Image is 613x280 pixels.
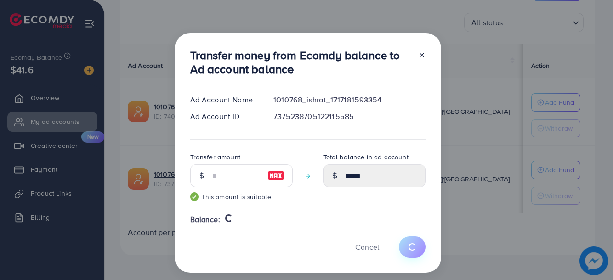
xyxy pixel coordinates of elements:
span: Cancel [355,242,379,252]
div: Ad Account ID [182,111,266,122]
div: 7375238705122115585 [266,111,433,122]
div: 1010768_ishrat_1717181593354 [266,94,433,105]
img: image [267,170,284,181]
label: Total balance in ad account [323,152,409,162]
small: This amount is suitable [190,192,293,202]
span: Balance: [190,214,220,225]
label: Transfer amount [190,152,240,162]
h3: Transfer money from Ecomdy balance to Ad account balance [190,48,410,76]
div: Ad Account Name [182,94,266,105]
button: Cancel [343,236,391,257]
img: guide [190,192,199,201]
